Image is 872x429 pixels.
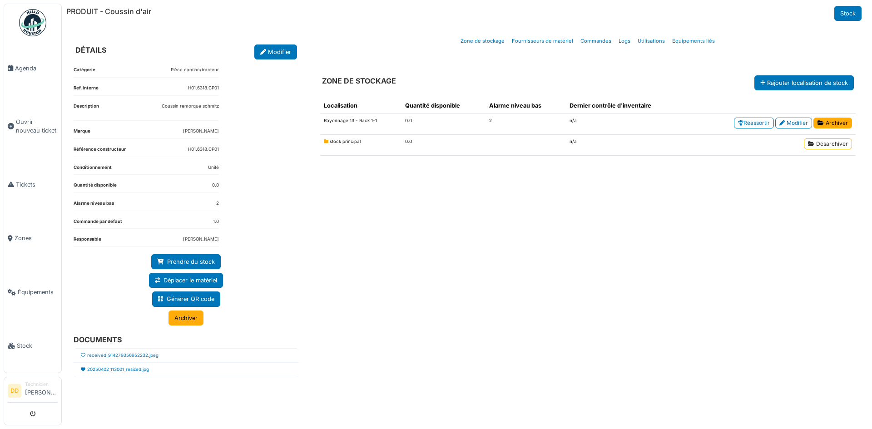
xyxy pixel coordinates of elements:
li: DD [8,384,21,398]
a: Fournisseurs de matériel [508,30,577,52]
h6: ZONE DE STOCKAGE [322,77,396,85]
a: Archiver [168,311,203,325]
td: 2 [486,114,566,135]
span: Ouvrir nouveau ticket [16,118,58,135]
a: Zone de stockage [457,30,508,52]
a: Archiver [813,118,852,128]
h6: DÉTAILS [75,46,106,54]
a: Equipements liés [669,30,718,52]
dd: H01.6318.CP01 [188,85,219,92]
li: [PERSON_NAME] [25,381,58,400]
dt: Référence constructeur [74,146,126,157]
a: Utilisations [634,30,669,52]
span: Tickets [16,180,58,189]
dd: [PERSON_NAME] [183,128,219,135]
a: Zones [4,212,61,266]
a: Ouvrir nouveau ticket [4,95,61,158]
td: 0.0 [401,114,486,135]
button: Rajouter localisation de stock [754,75,854,90]
a: Logs [615,30,634,52]
dt: Responsable [74,236,101,247]
span: Stock [17,341,58,350]
a: received_914279356952232.jpeg [87,352,159,359]
a: Agenda [4,41,61,95]
th: Quantité disponible [401,98,486,114]
h6: PRODUIT - Coussin d'air [66,7,151,16]
dd: [PERSON_NAME] [183,236,219,243]
div: Technicien [25,381,58,388]
a: 20250402_113001_resized.jpg [87,366,149,373]
span: Zones [15,234,58,242]
a: Équipements [4,265,61,319]
a: Générer QR code [152,291,220,306]
span: Équipements [18,288,58,296]
a: Désarchiver [804,138,852,149]
td: Rayonnage 13 - Rack 1-1 [320,114,402,135]
td: n/a [566,135,686,156]
img: Badge_color-CXgf-gQk.svg [19,9,46,36]
dt: Alarme niveau bas [74,200,114,211]
dt: Marque [74,128,90,138]
dt: Ref. interne [74,85,99,95]
h6: DOCUMENTS [74,335,292,344]
p: Coussin remorque schmitz [162,103,219,110]
a: Modifier [775,118,812,128]
span: Archivé [324,139,330,144]
a: Stock [4,319,61,373]
dd: Unité [208,164,219,171]
dt: Catégorie [74,67,95,77]
a: DD Technicien[PERSON_NAME] [8,381,58,403]
a: Prendre du stock [151,254,221,269]
td: n/a [566,114,686,135]
dt: Quantité disponible [74,182,117,192]
dt: Commande par défaut [74,218,122,229]
a: Déplacer le matériel [149,273,223,288]
th: Dernier contrôle d'inventaire [566,98,686,114]
td: 0.0 [401,135,486,156]
a: Tickets [4,158,61,212]
dd: 2 [216,200,219,207]
dd: 1.0 [213,218,219,225]
a: Stock [834,6,862,21]
dd: 0.0 [212,182,219,189]
a: Modifier [254,44,297,59]
span: Agenda [15,64,58,73]
dd: H01.6318.CP01 [188,146,219,153]
dt: Conditionnement [74,164,112,175]
a: Commandes [577,30,615,52]
th: Alarme niveau bas [486,98,566,114]
th: Localisation [320,98,402,114]
a: Réassortir [734,118,774,128]
dt: Description [74,103,99,121]
td: stock principal [320,135,402,156]
dd: Pièce camion/tracteur [171,67,219,74]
